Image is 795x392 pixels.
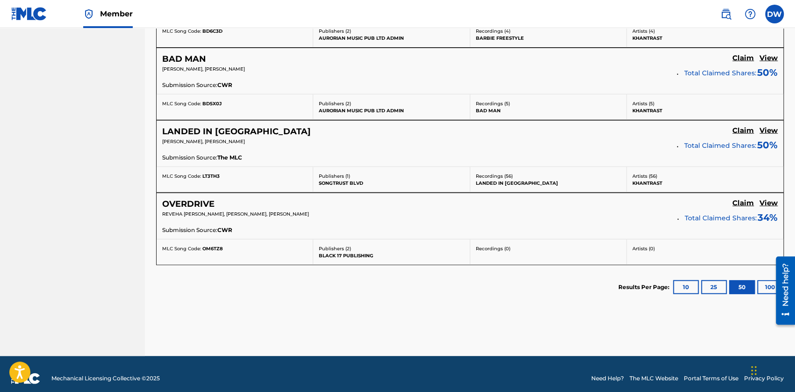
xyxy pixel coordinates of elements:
span: Mechanical Licensing Collective © 2025 [51,374,160,383]
p: Publishers ( 2 ) [319,245,464,252]
a: Portal Terms of Use [684,374,738,383]
span: REVEHA [PERSON_NAME], [PERSON_NAME], [PERSON_NAME] [162,211,309,217]
span: LT3TH3 [202,173,220,179]
iframe: Chat Widget [748,347,795,392]
p: Recordings ( 56 ) [476,173,621,180]
p: Publishers ( 2 ) [319,28,464,35]
img: help [745,8,756,20]
p: LANDED IN [GEOGRAPHIC_DATA] [476,180,621,187]
p: BAD MAN [476,107,621,114]
span: Member [100,8,133,19]
span: MLC Song Code: [162,28,201,34]
span: 50 % [757,138,778,152]
p: Artists ( 0 ) [632,245,778,252]
p: KHANTRAST [632,35,778,42]
span: CWR [217,81,232,89]
a: Public Search [716,5,735,23]
a: View [759,199,778,209]
p: KHANTRAST [632,107,778,114]
span: The MLC [217,153,242,162]
h5: BAD MAN [162,54,206,65]
p: Recordings ( 4 ) [476,28,621,35]
h5: View [759,199,778,208]
iframe: Resource Center [769,253,795,328]
p: Publishers ( 2 ) [319,100,464,107]
span: Total Claimed Shares: [684,69,756,77]
p: Recordings ( 0 ) [476,245,621,252]
img: MLC Logo [11,7,47,21]
button: 50 [729,280,755,294]
span: Submission Source: [162,153,217,162]
img: search [720,8,731,20]
span: BD6C3D [202,28,222,34]
p: Results Per Page: [618,283,672,291]
a: View [759,126,778,137]
span: Total Claimed Shares: [685,214,757,222]
a: Privacy Policy [744,374,784,383]
span: MLC Song Code: [162,246,201,252]
div: Drag [751,356,757,385]
p: Artists ( 56 ) [632,173,778,180]
span: MLC Song Code: [162,101,201,107]
span: Submission Source: [162,81,217,89]
span: [PERSON_NAME], [PERSON_NAME] [162,138,245,145]
h5: Claim [732,126,754,135]
h5: LANDED IN BROOKLYN [162,126,311,137]
span: [PERSON_NAME], [PERSON_NAME] [162,66,245,72]
p: AURORIAN MUSIC PUB LTD ADMIN [319,107,464,114]
p: AURORIAN MUSIC PUB LTD ADMIN [319,35,464,42]
button: 25 [701,280,727,294]
img: Top Rightsholder [83,8,94,20]
span: CWR [217,226,232,234]
button: 10 [673,280,699,294]
div: User Menu [765,5,784,23]
h5: OVERDRIVE [162,199,215,210]
p: KHANTRAST [632,180,778,187]
span: 34 % [758,211,778,225]
span: Submission Source: [162,226,217,234]
p: BARBIE FREESTYLE [476,35,621,42]
p: Recordings ( 5 ) [476,100,621,107]
div: Help [741,5,759,23]
p: Publishers ( 1 ) [319,173,464,180]
span: MLC Song Code: [162,173,201,179]
h5: View [759,126,778,135]
p: SONGTRUST BLVD [319,180,464,187]
h5: Claim [732,199,754,208]
span: 50 % [757,65,778,80]
span: Total Claimed Shares: [684,141,756,150]
p: BLACK 17 PUBLISHING [319,252,464,259]
h5: Claim [732,54,754,63]
p: Artists ( 4 ) [632,28,778,35]
h5: View [759,54,778,63]
a: View [759,54,778,64]
button: 100 [757,280,783,294]
a: Need Help? [591,374,624,383]
a: The MLC Website [630,374,678,383]
span: BD5X0J [202,101,222,107]
p: Artists ( 5 ) [632,100,778,107]
span: OM6TZ8 [202,246,223,252]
